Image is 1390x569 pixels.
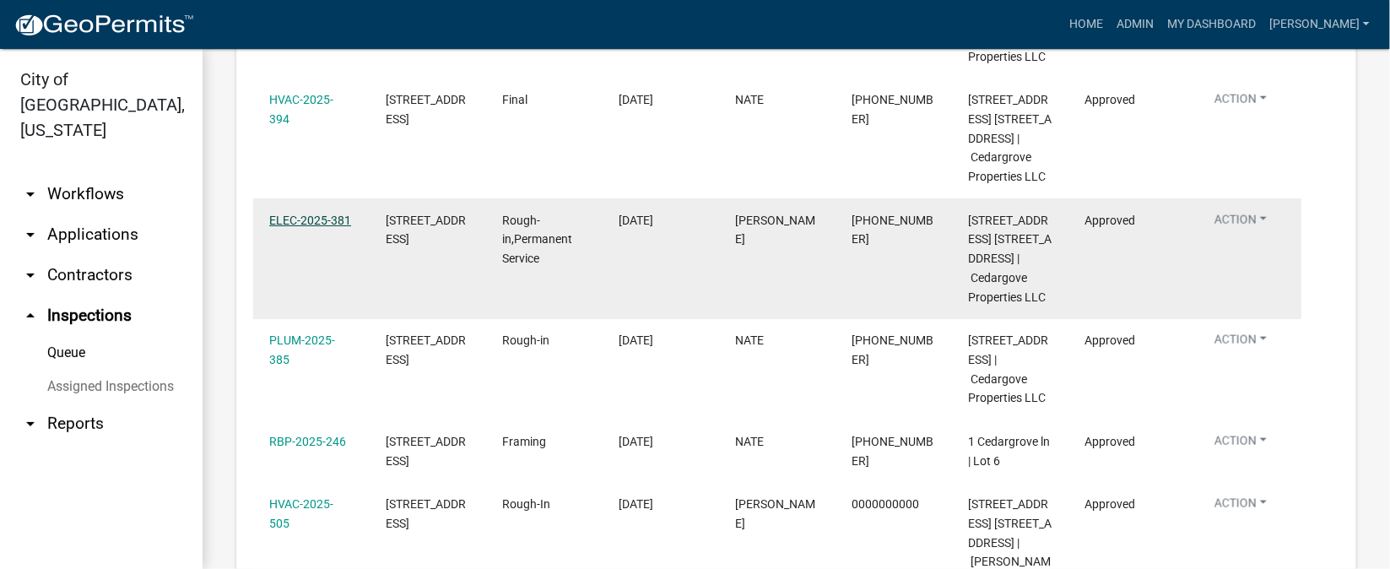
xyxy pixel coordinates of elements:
[968,333,1048,404] span: 1 CEDARGROVE LANE 1 Cedargrove Lot 6 | Cedargove Properties LLC
[619,495,703,514] div: [DATE]
[1084,497,1135,511] span: Approved
[386,497,466,530] span: 1 CEDARGROVE LANE
[386,93,466,126] span: 5 CEDARGROVE LANE
[20,225,41,245] i: arrow_drop_down
[968,214,1052,304] span: 1 CEDARGROVE LANE 1 Cedargrove Ln., Lot 6 | Cedargove Properties LLC
[1110,8,1160,41] a: Admin
[1201,90,1280,115] button: Action
[968,435,1050,468] span: 1 Cedargrove ln | Lot 6
[1084,93,1135,106] span: Approved
[852,214,933,247] span: 502-931-8224
[735,497,815,530] span: Sara Lamb
[1084,333,1135,347] span: Approved
[20,306,41,326] i: arrow_drop_up
[1084,214,1135,227] span: Approved
[502,93,527,106] span: Final
[386,333,466,366] span: 1 CEDARGROVE LANE
[1263,8,1376,41] a: [PERSON_NAME]
[502,214,572,266] span: Rough-in,Permanent Service
[1201,432,1280,457] button: Action
[1160,8,1263,41] a: My Dashboard
[852,435,933,468] span: 502-296-2555
[20,265,41,285] i: arrow_drop_down
[852,333,933,366] span: 502-296-2555
[1063,8,1110,41] a: Home
[968,93,1052,183] span: 5 CEDARGROVE LANE 5 Cedargrove Lane | Cedargrove Properties LLC
[619,90,703,110] div: [DATE]
[852,93,933,126] span: 502-296-2555
[502,333,549,347] span: Rough-in
[269,497,333,530] a: HVAC-2025-505
[1201,331,1280,355] button: Action
[269,333,335,366] a: PLUM-2025-385
[619,331,703,350] div: [DATE]
[735,333,764,347] span: NATE
[269,214,351,227] a: ELEC-2025-381
[852,497,919,511] span: 0000000000
[269,435,346,448] a: RBP-2025-246
[20,184,41,204] i: arrow_drop_down
[386,435,466,468] span: 1 CEDARGROVE LANE
[619,211,703,230] div: [DATE]
[1084,435,1135,448] span: Approved
[269,93,333,126] a: HVAC-2025-394
[735,93,764,106] span: NATE
[386,214,466,247] span: 1 CEDARGROVE LANE
[1201,495,1280,519] button: Action
[735,214,815,247] span: Brandon Blake
[502,435,546,448] span: Framing
[20,414,41,434] i: arrow_drop_down
[735,435,764,448] span: NATE
[502,497,550,511] span: Rough-In
[619,432,703,452] div: [DATE]
[1201,211,1280,236] button: Action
